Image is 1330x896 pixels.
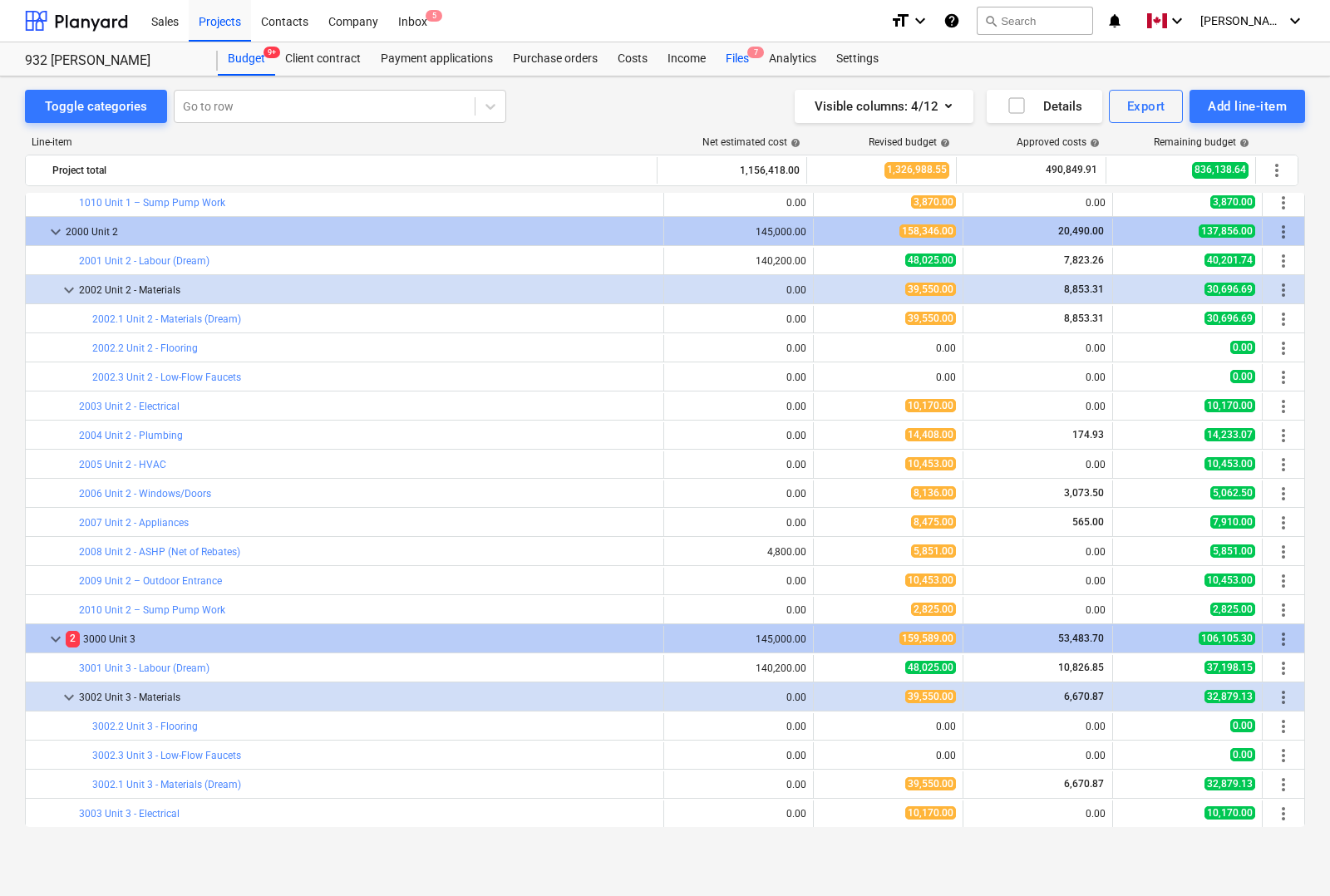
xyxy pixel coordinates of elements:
[716,42,759,76] a: Files7
[92,721,198,732] a: 3002.2 Unit 3 - Flooring
[79,255,209,267] a: 2001 Unit 2 - Labour (Dream)
[1273,338,1293,358] span: More actions
[1062,283,1106,295] span: 8,853.31
[716,42,759,76] div: Files
[905,690,956,703] span: 39,550.00
[1044,163,1099,177] span: 490,849.91
[79,575,222,587] a: 2009 Unit 2 – Outdoor Entrance
[1062,778,1106,790] span: 6,670.87
[92,779,241,790] a: 3002.1 Unit 3 - Materials (Dream)
[1273,804,1293,824] span: More actions
[1204,428,1255,441] span: 14,233.07
[671,779,806,790] div: 0.00
[25,136,658,148] div: Line-item
[671,750,806,761] div: 0.00
[1236,138,1249,148] span: help
[45,96,147,117] div: Toggle categories
[46,629,66,649] span: keyboard_arrow_down
[970,721,1106,732] div: 0.00
[1192,162,1249,178] span: 836,138.64
[884,162,949,178] span: 1,326,988.55
[1273,251,1293,271] span: More actions
[869,136,950,148] div: Revised budget
[1210,603,1255,616] span: 2,825.00
[25,90,167,123] button: Toggle categories
[1285,11,1305,31] i: keyboard_arrow_down
[608,42,658,76] div: Costs
[905,399,956,412] span: 10,170.00
[275,42,371,76] a: Client contract
[1210,486,1255,500] span: 5,062.50
[905,312,956,325] span: 39,550.00
[1273,455,1293,475] span: More actions
[664,157,800,184] div: 1,156,418.00
[218,42,275,76] a: Budget9+
[1109,90,1184,123] button: Export
[905,254,956,267] span: 48,025.00
[1210,515,1255,529] span: 7,910.00
[79,517,189,529] a: 2007 Unit 2 - Appliances
[79,277,657,303] div: 2002 Unit 2 - Materials
[1071,429,1106,441] span: 174.93
[1062,691,1106,702] span: 6,670.87
[1204,283,1255,296] span: 30,696.69
[59,280,79,300] span: keyboard_arrow_down
[79,546,240,558] a: 2008 Unit 2 - ASHP (Net of Rebates)
[1199,632,1255,645] span: 106,105.30
[970,604,1106,616] div: 0.00
[371,42,503,76] a: Payment applications
[1106,11,1123,31] i: notifications
[1208,96,1287,117] div: Add line-item
[987,90,1102,123] button: Details
[671,633,806,645] div: 145,000.00
[970,546,1106,558] div: 0.00
[79,604,225,616] a: 2010 Unit 2 – Sump Pump Work
[671,721,806,732] div: 0.00
[1154,136,1249,148] div: Remaining budget
[970,750,1106,761] div: 0.00
[1247,816,1330,896] iframe: Chat Widget
[66,219,657,245] div: 2000 Unit 2
[92,313,241,325] a: 2002.1 Unit 2 - Materials (Dream)
[1273,367,1293,387] span: More actions
[1200,14,1283,27] span: [PERSON_NAME]
[1086,138,1100,148] span: help
[970,808,1106,820] div: 0.00
[66,631,80,647] span: 2
[1273,222,1293,242] span: More actions
[79,459,166,470] a: 2005 Unit 2 - HVAC
[1204,399,1255,412] span: 10,170.00
[815,96,953,117] div: Visible columns : 4/12
[890,11,910,31] i: format_size
[1273,426,1293,446] span: More actions
[1062,254,1106,266] span: 7,823.26
[820,721,956,732] div: 0.00
[671,546,806,558] div: 4,800.00
[92,342,198,354] a: 2002.2 Unit 2 - Flooring
[1062,487,1106,499] span: 3,073.50
[905,574,956,587] span: 10,453.00
[671,459,806,470] div: 0.00
[52,157,650,184] div: Project total
[1007,96,1082,117] div: Details
[218,42,275,76] div: Budget
[1071,516,1106,528] span: 565.00
[943,11,960,31] i: Knowledge base
[671,197,806,209] div: 0.00
[905,661,956,674] span: 48,025.00
[977,7,1093,35] button: Search
[1057,633,1106,644] span: 53,483.70
[1230,719,1255,732] span: 0.00
[671,662,806,674] div: 140,200.00
[658,42,716,76] div: Income
[905,457,956,470] span: 10,453.00
[911,603,956,616] span: 2,825.00
[1167,11,1187,31] i: keyboard_arrow_down
[1230,341,1255,354] span: 0.00
[671,692,806,703] div: 0.00
[1273,716,1293,736] span: More actions
[79,808,180,820] a: 3003 Unit 3 - Electrical
[671,808,806,820] div: 0.00
[970,197,1106,209] div: 0.00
